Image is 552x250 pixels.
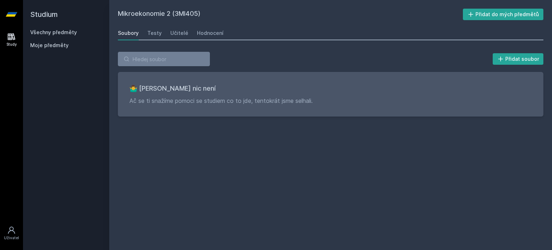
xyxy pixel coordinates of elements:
[4,235,19,241] div: Uživatel
[30,42,69,49] span: Moje předměty
[197,26,224,40] a: Hodnocení
[1,222,22,244] a: Uživatel
[6,42,17,47] div: Study
[118,9,463,20] h2: Mikroekonomie 2 (3MI405)
[129,96,532,105] p: Ač se ti snažíme pomoci se studiem co to jde, tentokrát jsme selhali.
[118,29,139,37] div: Soubory
[30,29,77,35] a: Všechny předměty
[118,26,139,40] a: Soubory
[197,29,224,37] div: Hodnocení
[170,29,188,37] div: Učitelé
[147,29,162,37] div: Testy
[493,53,544,65] button: Přidat soubor
[1,29,22,51] a: Study
[147,26,162,40] a: Testy
[118,52,210,66] input: Hledej soubor
[463,9,544,20] button: Přidat do mých předmětů
[129,83,532,94] h3: 🤷‍♂️ [PERSON_NAME] nic není
[170,26,188,40] a: Učitelé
